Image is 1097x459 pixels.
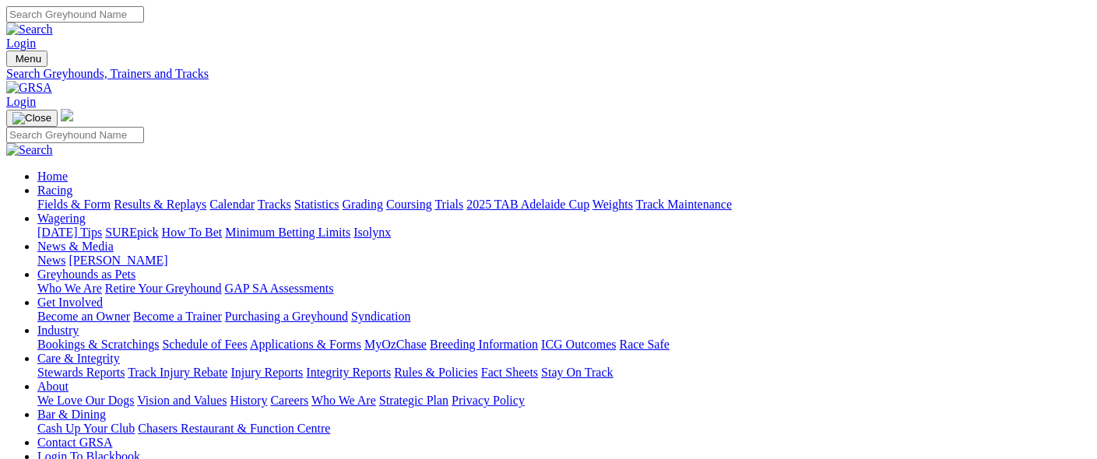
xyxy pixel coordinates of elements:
a: Home [37,170,68,183]
input: Search [6,6,144,23]
a: Login [6,37,36,50]
a: MyOzChase [364,338,427,351]
a: Bar & Dining [37,408,106,421]
a: Search Greyhounds, Trainers and Tracks [6,67,1091,81]
a: Vision and Values [137,394,227,407]
a: Integrity Reports [306,366,391,379]
a: Schedule of Fees [162,338,247,351]
a: ICG Outcomes [541,338,616,351]
a: Stay On Track [541,366,613,379]
a: Chasers Restaurant & Function Centre [138,422,330,435]
a: Tracks [258,198,291,211]
a: Who We Are [311,394,376,407]
a: Injury Reports [230,366,303,379]
a: News [37,254,65,267]
a: Stewards Reports [37,366,125,379]
a: About [37,380,69,393]
div: Greyhounds as Pets [37,282,1091,296]
span: Menu [16,53,41,65]
a: Applications & Forms [250,338,361,351]
a: Bookings & Scratchings [37,338,159,351]
a: Syndication [351,310,410,323]
img: Close [12,112,51,124]
a: Become an Owner [37,310,130,323]
a: Track Maintenance [636,198,732,211]
div: Get Involved [37,310,1091,324]
a: How To Bet [162,226,223,239]
a: 2025 TAB Adelaide Cup [466,198,589,211]
a: Coursing [386,198,432,211]
a: Isolynx [353,226,391,239]
a: Who We Are [37,282,102,295]
a: Breeding Information [430,338,538,351]
a: Industry [37,324,79,337]
button: Toggle navigation [6,51,47,67]
a: Calendar [209,198,255,211]
a: Login [6,95,36,108]
a: Greyhounds as Pets [37,268,135,281]
div: Racing [37,198,1091,212]
a: Statistics [294,198,339,211]
a: We Love Our Dogs [37,394,134,407]
a: Cash Up Your Club [37,422,135,435]
a: Strategic Plan [379,394,448,407]
a: Results & Replays [114,198,206,211]
input: Search [6,127,144,143]
a: Rules & Policies [394,366,478,379]
a: [PERSON_NAME] [69,254,167,267]
a: Contact GRSA [37,436,112,449]
div: News & Media [37,254,1091,268]
a: Become a Trainer [133,310,222,323]
a: Track Injury Rebate [128,366,227,379]
a: Trials [434,198,463,211]
div: Care & Integrity [37,366,1091,380]
a: Wagering [37,212,86,225]
a: News & Media [37,240,114,253]
a: GAP SA Assessments [225,282,334,295]
div: About [37,394,1091,408]
div: Industry [37,338,1091,352]
a: Racing [37,184,72,197]
a: Care & Integrity [37,352,120,365]
a: Careers [270,394,308,407]
button: Toggle navigation [6,110,58,127]
a: Fact Sheets [481,366,538,379]
img: Search [6,23,53,37]
a: Retire Your Greyhound [105,282,222,295]
a: Fields & Form [37,198,111,211]
a: Get Involved [37,296,103,309]
img: Search [6,143,53,157]
a: Privacy Policy [452,394,525,407]
div: Wagering [37,226,1091,240]
a: Purchasing a Greyhound [225,310,348,323]
img: GRSA [6,81,52,95]
div: Bar & Dining [37,422,1091,436]
a: Weights [592,198,633,211]
a: Minimum Betting Limits [225,226,350,239]
img: logo-grsa-white.png [61,109,73,121]
a: History [230,394,267,407]
a: [DATE] Tips [37,226,102,239]
a: Grading [343,198,383,211]
a: SUREpick [105,226,158,239]
a: Race Safe [619,338,669,351]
